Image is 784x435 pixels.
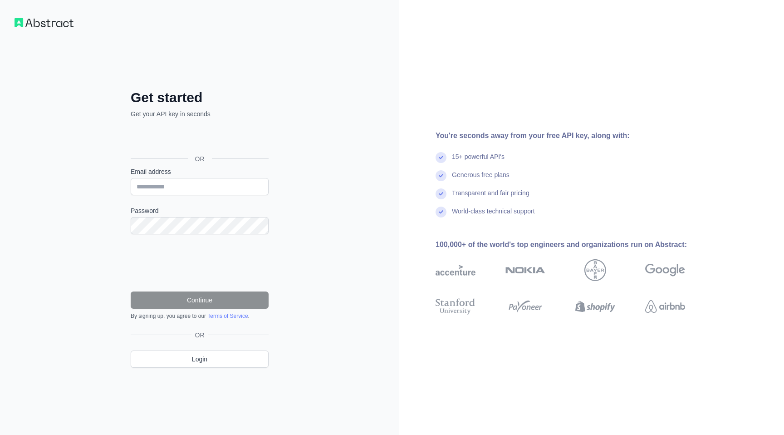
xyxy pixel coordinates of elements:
img: nokia [505,259,545,281]
span: OR [191,331,208,340]
a: Login [131,351,269,368]
img: google [645,259,685,281]
img: check mark [436,152,446,163]
a: Terms of Service [207,313,248,319]
img: payoneer [505,297,545,316]
div: Generous free plans [452,170,510,188]
span: OR [188,154,212,163]
div: 15+ powerful API's [452,152,505,170]
div: You're seconds away from your free API key, along with: [436,130,714,141]
img: bayer [584,259,606,281]
button: Continue [131,292,269,309]
img: accenture [436,259,475,281]
img: Workflow [15,18,73,27]
iframe: Sign in with Google Button [126,129,271,148]
label: Email address [131,167,269,176]
img: stanford university [436,297,475,316]
label: Password [131,206,269,215]
div: 100,000+ of the world's top engineers and organizations run on Abstract: [436,239,714,250]
img: shopify [575,297,615,316]
img: airbnb [645,297,685,316]
div: World-class technical support [452,207,535,225]
img: check mark [436,188,446,199]
div: Transparent and fair pricing [452,188,529,207]
img: check mark [436,207,446,217]
img: check mark [436,170,446,181]
h2: Get started [131,89,269,106]
p: Get your API key in seconds [131,109,269,119]
div: By signing up, you agree to our . [131,312,269,320]
iframe: reCAPTCHA [131,245,269,281]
